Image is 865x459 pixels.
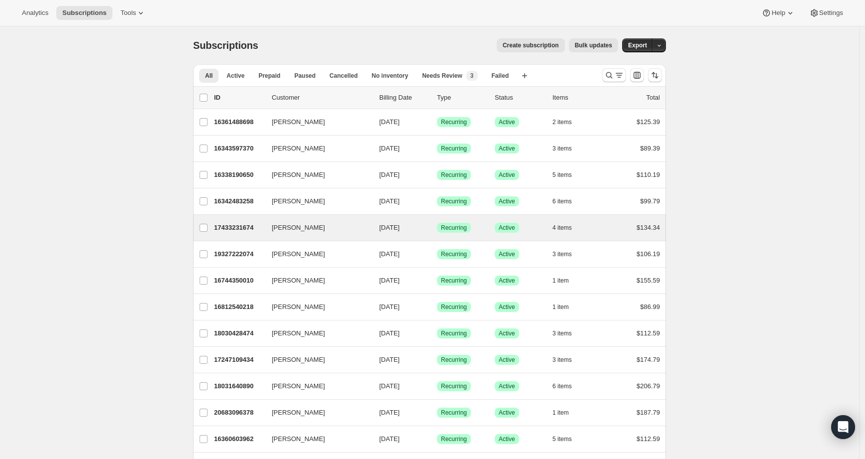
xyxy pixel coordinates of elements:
div: 16812540218[PERSON_NAME][DATE]SuccessRecurringSuccessActive1 item$86.99 [214,300,660,314]
span: [DATE] [379,356,400,363]
span: Active [499,303,515,311]
button: 5 items [552,168,583,182]
button: Create subscription [497,38,565,52]
span: Active [499,409,515,417]
span: $155.59 [637,277,660,284]
span: [DATE] [379,224,400,231]
span: 3 items [552,145,572,153]
span: 3 items [552,250,572,258]
span: $125.39 [637,118,660,126]
span: Active [499,250,515,258]
span: $187.79 [637,409,660,416]
span: 1 item [552,303,569,311]
span: $112.59 [637,435,660,443]
button: [PERSON_NAME] [266,193,365,209]
p: 16812540218 [214,302,264,312]
span: $174.79 [637,356,660,363]
span: Recurring [441,277,467,285]
button: [PERSON_NAME] [266,141,365,156]
p: 17433231674 [214,223,264,233]
span: Subscriptions [193,40,258,51]
span: Active [226,72,244,80]
div: 16360603962[PERSON_NAME][DATE]SuccessRecurringSuccessActive5 items$112.59 [214,432,660,446]
span: No inventory [372,72,408,80]
p: 18030428474 [214,328,264,338]
span: Recurring [441,224,467,232]
span: Active [499,329,515,337]
span: Failed [492,72,509,80]
p: Status [495,93,544,103]
div: 16343597370[PERSON_NAME][DATE]SuccessRecurringSuccessActive3 items$89.39 [214,142,660,155]
div: 16342483258[PERSON_NAME][DATE]SuccessRecurringSuccessActive6 items$99.79 [214,194,660,208]
button: 2 items [552,115,583,129]
p: 16361488698 [214,117,264,127]
span: Recurring [441,145,467,153]
button: [PERSON_NAME] [266,405,365,421]
p: 16360603962 [214,434,264,444]
span: 3 [470,72,474,80]
p: 18031640890 [214,381,264,391]
span: $112.59 [637,329,660,337]
div: Open Intercom Messenger [831,415,855,439]
button: [PERSON_NAME] [266,220,365,236]
span: Recurring [441,435,467,443]
button: [PERSON_NAME] [266,378,365,394]
span: $106.19 [637,250,660,258]
button: 3 items [552,353,583,367]
button: [PERSON_NAME] [266,352,365,368]
button: 1 item [552,274,580,288]
span: Subscriptions [62,9,107,17]
button: 4 items [552,221,583,235]
span: [DATE] [379,329,400,337]
div: 16744350010[PERSON_NAME][DATE]SuccessRecurringSuccessActive1 item$155.59 [214,274,660,288]
span: Recurring [441,356,467,364]
button: Analytics [16,6,54,20]
p: Customer [272,93,371,103]
p: 16342483258 [214,196,264,206]
span: 5 items [552,435,572,443]
span: [DATE] [379,118,400,126]
span: Prepaid [258,72,280,80]
span: [PERSON_NAME] [272,328,325,338]
button: 3 items [552,142,583,155]
p: 17247109434 [214,355,264,365]
p: Billing Date [379,93,429,103]
div: Items [552,93,602,103]
div: 20683096378[PERSON_NAME][DATE]SuccessRecurringSuccessActive1 item$187.79 [214,406,660,420]
span: Settings [819,9,843,17]
span: Export [628,41,647,49]
span: [DATE] [379,277,400,284]
span: Active [499,197,515,205]
button: [PERSON_NAME] [266,431,365,447]
div: Type [437,93,487,103]
button: Create new view [517,69,533,83]
span: 1 item [552,409,569,417]
span: $206.79 [637,382,660,390]
span: [DATE] [379,250,400,258]
span: [PERSON_NAME] [272,144,325,153]
div: IDCustomerBilling DateTypeStatusItemsTotal [214,93,660,103]
span: $89.39 [640,145,660,152]
span: Active [499,435,515,443]
span: [DATE] [379,382,400,390]
span: Recurring [441,197,467,205]
button: 6 items [552,194,583,208]
span: Help [771,9,785,17]
span: $110.19 [637,171,660,178]
div: 16361488698[PERSON_NAME][DATE]SuccessRecurringSuccessActive2 items$125.39 [214,115,660,129]
button: Bulk updates [569,38,618,52]
button: [PERSON_NAME] [266,246,365,262]
span: [PERSON_NAME] [272,223,325,233]
button: Sort the results [648,68,662,82]
span: [PERSON_NAME] [272,170,325,180]
button: [PERSON_NAME] [266,114,365,130]
span: Active [499,356,515,364]
span: [PERSON_NAME] [272,302,325,312]
span: Recurring [441,171,467,179]
span: $99.79 [640,197,660,205]
span: Needs Review [422,72,462,80]
span: [DATE] [379,303,400,310]
span: All [205,72,213,80]
span: 5 items [552,171,572,179]
span: $134.34 [637,224,660,231]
